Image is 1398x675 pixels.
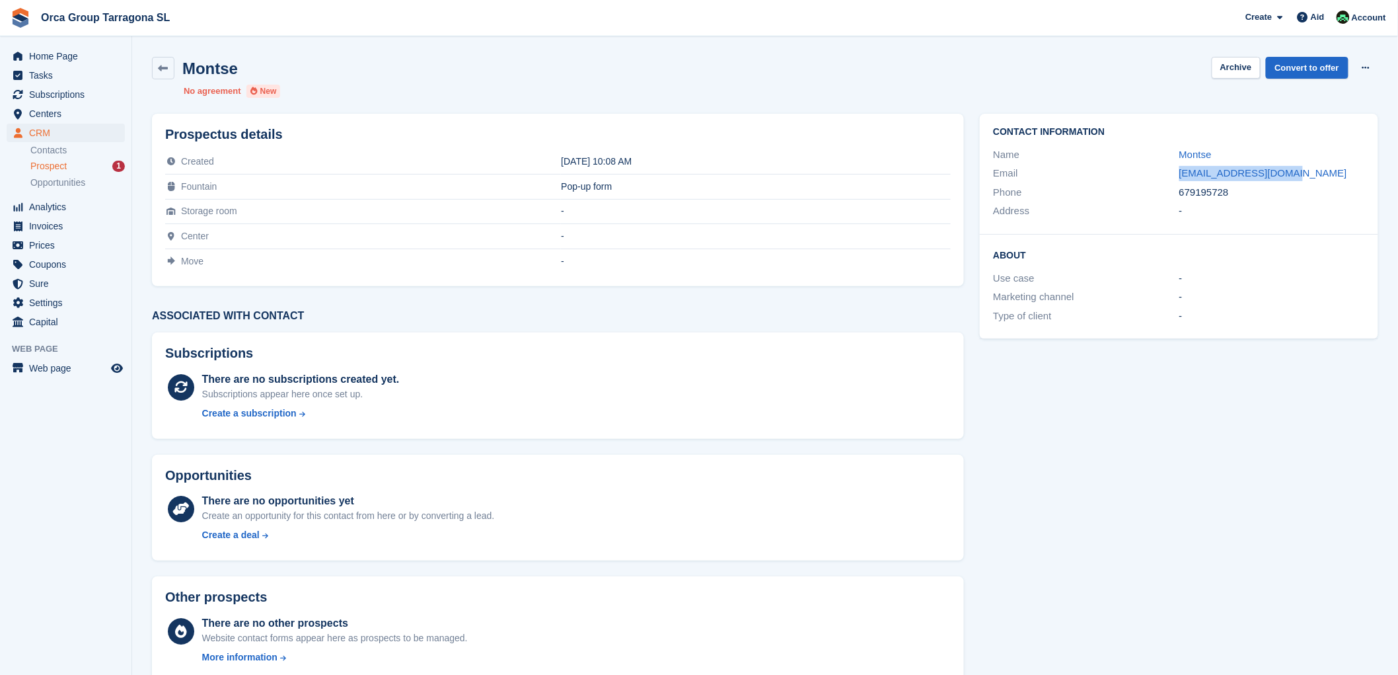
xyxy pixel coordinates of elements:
a: menu [7,198,125,216]
font: - [561,231,564,241]
font: Subscriptions [29,89,85,100]
a: [EMAIL_ADDRESS][DOMAIN_NAME] [1179,167,1347,179]
font: There are no opportunities yet [202,495,354,506]
font: New [260,87,277,96]
font: There are no subscriptions created yet. [202,374,400,385]
font: Aid [1311,12,1325,22]
font: Phone [993,186,1021,198]
font: - [561,206,564,216]
a: menu [7,47,125,65]
font: Account [1352,13,1386,22]
font: Address [993,205,1029,216]
font: About [993,250,1026,260]
font: Center [181,231,209,241]
font: Opportunities [30,177,85,188]
a: Store Preview [109,360,125,376]
font: Contact information [993,126,1105,137]
font: Home Page [29,51,78,61]
a: menu [7,124,125,142]
font: More information [202,652,277,662]
font: Orca Group Tarragona SL [41,12,170,23]
font: Created [181,156,214,167]
font: 1 [116,161,121,171]
a: Create a deal [202,528,495,542]
font: Invoices [29,221,63,231]
font: - [1179,272,1183,284]
font: Prospectus details [165,127,283,141]
a: menu [7,359,125,377]
font: Capital [29,317,58,327]
font: Montse [182,60,238,77]
a: Contacts [30,144,125,157]
a: Prospect 1 [30,159,125,173]
a: Convert to offer [1266,57,1349,79]
a: Montse [1179,149,1212,160]
a: menu [7,294,125,312]
font: Web page [12,344,58,354]
font: Archive [1220,62,1252,72]
font: Create a subscription [202,408,297,418]
font: - [561,256,564,266]
font: Convert to offer [1275,63,1340,73]
font: Analytics [29,202,66,212]
img: Tania [1337,11,1350,24]
font: Fountain [181,181,217,192]
font: Associated with contact [152,310,305,321]
font: Storage room [181,206,237,216]
font: 679195728 [1179,186,1229,198]
font: Web page [29,363,71,374]
font: Create an opportunity for this contact from here or by converting a lead. [202,510,495,521]
font: Coupons [29,259,66,270]
a: menu [7,313,125,331]
a: Opportunities [30,176,125,190]
font: Centers [29,108,61,119]
font: - [1179,205,1183,216]
font: Subscriptions [165,346,253,360]
button: Archive [1212,57,1261,79]
font: There are no other prospects [202,617,348,629]
a: Create a subscription [202,407,400,420]
font: Other prospects [165,590,267,604]
font: CRM [29,128,50,138]
font: [DATE] 10:08 AM [561,156,632,167]
font: Opportunities [165,468,252,483]
font: - [1179,310,1183,321]
img: stora-icon-8386f47178a22dfd0bd8f6a31ec36ba5ce8667c1dd55bd0f319d3a0aa187defe.svg [11,8,30,28]
a: menu [7,274,125,293]
font: Create a deal [202,530,260,540]
a: menu [7,104,125,123]
font: Subscriptions appear here once set up. [202,389,363,399]
a: menu [7,66,125,85]
font: Type of client [993,310,1051,321]
font: Create [1245,12,1272,22]
a: menu [7,217,125,235]
a: menu [7,236,125,255]
a: menu [7,85,125,104]
a: More information [202,651,468,664]
font: Sure [29,278,49,289]
a: menu [7,255,125,274]
font: - [1179,291,1183,302]
font: Email [993,167,1018,179]
font: Use case [993,272,1035,284]
font: Marketing channel [993,291,1074,302]
font: Move [181,256,203,266]
font: Contacts [30,145,67,155]
font: Settings [29,298,63,308]
font: No agreement [184,86,241,96]
a: Orca Group Tarragona SL [36,7,175,28]
font: Pop-up form [561,181,612,192]
font: Prospect [30,161,67,171]
font: Website contact forms appear here as prospects to be managed. [202,633,468,643]
font: Tasks [29,70,53,81]
font: Name [993,149,1019,160]
font: Prices [29,240,55,251]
